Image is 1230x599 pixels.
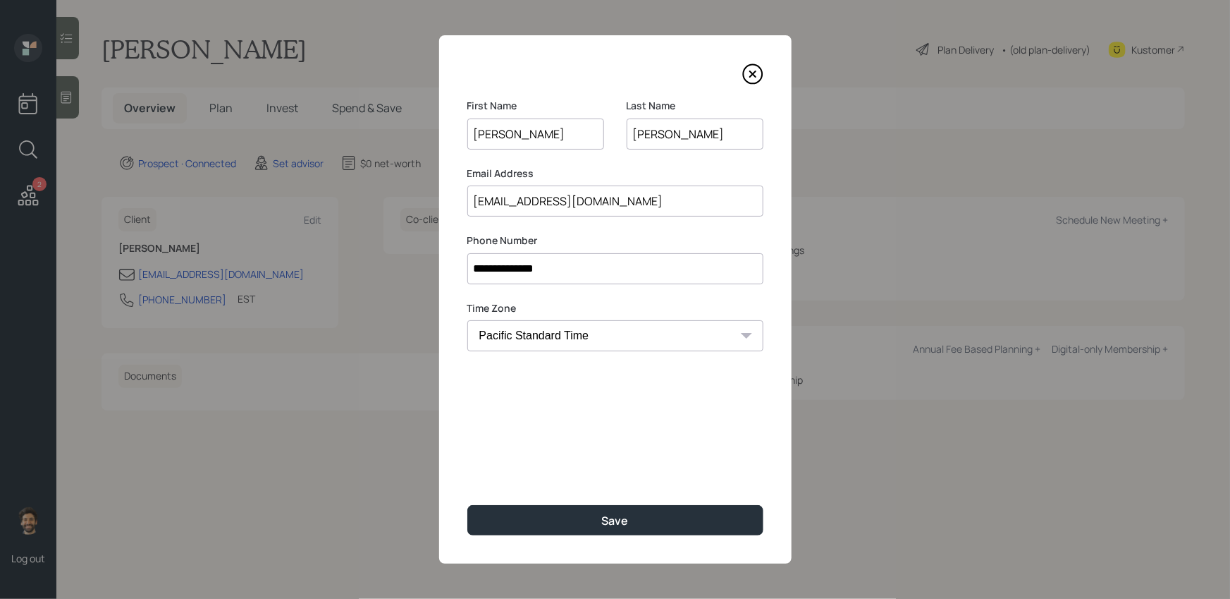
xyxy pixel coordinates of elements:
[467,99,604,113] label: First Name
[467,167,763,181] label: Email Address
[627,99,763,113] label: Last Name
[467,301,763,315] label: Time Zone
[602,513,629,528] div: Save
[467,234,763,248] label: Phone Number
[467,505,763,536] button: Save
